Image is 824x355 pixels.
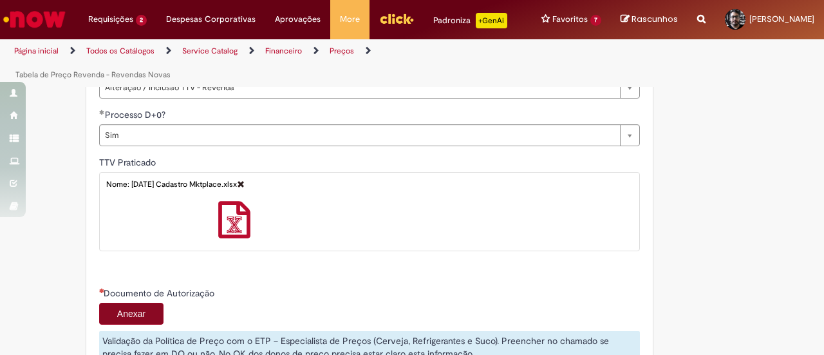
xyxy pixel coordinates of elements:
[99,288,104,293] span: Campo obrigatório
[330,46,354,56] a: Preços
[15,70,171,80] a: Tabela de Preço Revenda - Revendas Novas
[275,13,321,26] span: Aprovações
[105,125,613,146] span: Sim
[104,287,217,299] span: Documento de Autorização
[105,77,613,98] span: Alteração / Inclusão TTV - Revenda
[552,13,588,26] span: Favoritos
[433,13,507,28] div: Padroniza
[340,13,360,26] span: More
[1,6,68,32] img: ServiceNow
[136,15,147,26] span: 2
[99,157,158,168] span: TTV Praticado
[88,13,133,26] span: Requisições
[105,109,168,120] span: Processo D+0?
[265,46,302,56] a: Financeiro
[182,46,238,56] a: Service Catalog
[103,179,636,195] div: Nome: [DATE] Cadastro Mktplace.xlsx
[166,13,256,26] span: Despesas Corporativas
[237,180,245,188] a: Delete
[621,14,678,26] a: Rascunhos
[86,46,154,56] a: Todos os Catálogos
[632,13,678,25] span: Rascunhos
[379,9,414,28] img: click_logo_yellow_360x200.png
[99,110,105,115] span: Obrigatório Preenchido
[10,39,539,87] ul: Trilhas de página
[749,14,814,24] span: [PERSON_NAME]
[14,46,59,56] a: Página inicial
[476,13,507,28] p: +GenAi
[99,303,164,325] button: Anexar
[590,15,601,26] span: 7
